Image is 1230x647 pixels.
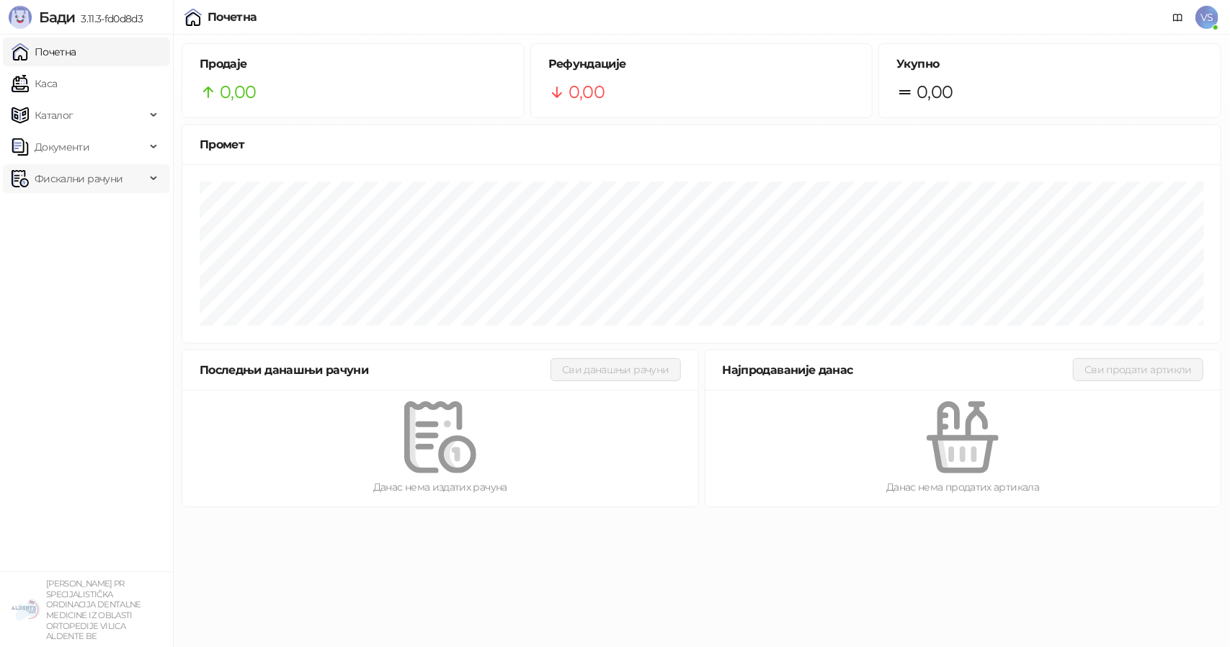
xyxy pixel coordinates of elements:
[569,79,605,106] span: 0,00
[200,361,551,379] div: Последњи данашњи рачуни
[12,69,57,98] a: Каса
[75,12,143,25] span: 3.11.3-fd0d8d3
[728,479,1198,495] div: Данас нема продатих артикала
[917,79,953,106] span: 0,00
[12,595,40,624] img: 64x64-companyLogo-5147c2c0-45e4-4f6f-934a-c50ed2e74707.png
[1073,358,1203,381] button: Сви продати артикли
[1195,6,1218,29] span: VS
[200,135,1203,153] div: Промет
[39,9,75,26] span: Бади
[208,12,257,23] div: Почетна
[896,55,1203,73] h5: Укупно
[723,361,1074,379] div: Најпродаваније данас
[12,37,76,66] a: Почетна
[220,79,256,106] span: 0,00
[1167,6,1190,29] a: Документација
[35,133,89,161] span: Документи
[205,479,675,495] div: Данас нема издатих рачуна
[9,6,32,29] img: Logo
[200,55,507,73] h5: Продаје
[35,164,122,193] span: Фискални рачуни
[548,55,855,73] h5: Рефундације
[551,358,680,381] button: Сви данашњи рачуни
[35,101,73,130] span: Каталог
[46,579,141,641] small: [PERSON_NAME] PR SPECIJALISTIČKA ORDINACIJA DENTALNE MEDICINE IZ OBLASTI ORTOPEDIJE VILICA ALDENT...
